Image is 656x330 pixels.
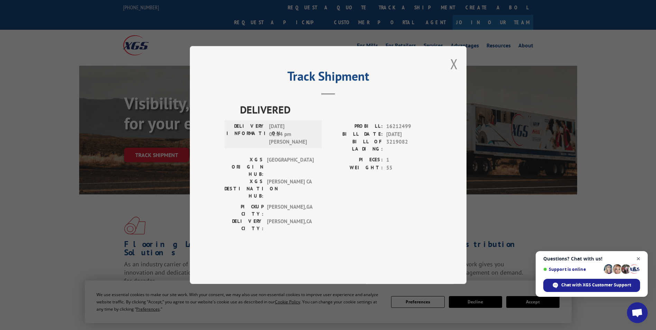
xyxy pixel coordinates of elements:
span: [PERSON_NAME] CA [267,178,314,200]
span: Close chat [634,255,643,263]
span: 55 [386,164,432,172]
span: Questions? Chat with us! [543,256,640,262]
div: Open chat [627,302,648,323]
label: PICKUP CITY: [224,203,264,218]
span: 16212499 [386,122,432,130]
button: Close modal [450,55,458,73]
span: 3219082 [386,138,432,153]
span: [DATE] [386,130,432,138]
span: [PERSON_NAME] , CA [267,218,314,232]
label: DELIVERY CITY: [224,218,264,232]
span: [DATE] 01:14 pm [PERSON_NAME] [269,122,316,146]
label: WEIGHT: [328,164,383,172]
label: BILL OF LADING: [328,138,383,153]
label: DELIVERY INFORMATION: [227,122,266,146]
span: [PERSON_NAME] , GA [267,203,314,218]
label: XGS DESTINATION HUB: [224,178,264,200]
span: DELIVERED [240,102,432,117]
span: Support is online [543,267,601,272]
span: Chat with XGS Customer Support [561,282,631,288]
label: PIECES: [328,156,383,164]
h2: Track Shipment [224,71,432,84]
span: 1 [386,156,432,164]
div: Chat with XGS Customer Support [543,279,640,292]
label: PROBILL: [328,122,383,130]
span: [GEOGRAPHIC_DATA] [267,156,314,178]
label: BILL DATE: [328,130,383,138]
label: XGS ORIGIN HUB: [224,156,264,178]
